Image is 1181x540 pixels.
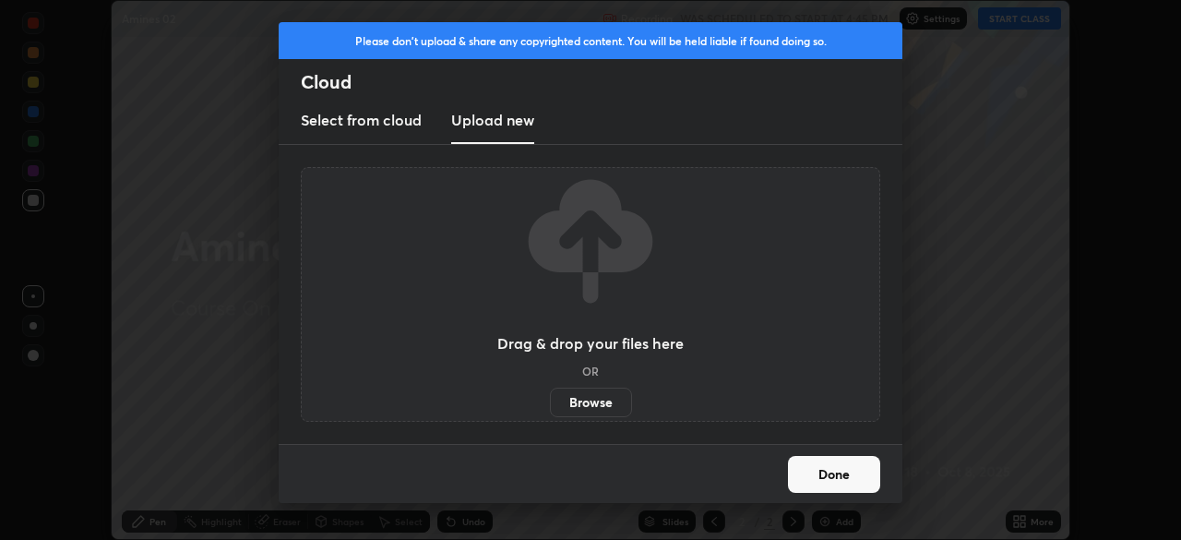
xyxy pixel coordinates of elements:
h3: Select from cloud [301,109,422,131]
h5: OR [582,366,599,377]
div: Please don't upload & share any copyrighted content. You will be held liable if found doing so. [279,22,902,59]
h3: Upload new [451,109,534,131]
h3: Drag & drop your files here [497,336,684,351]
button: Done [788,456,880,493]
h2: Cloud [301,70,902,94]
